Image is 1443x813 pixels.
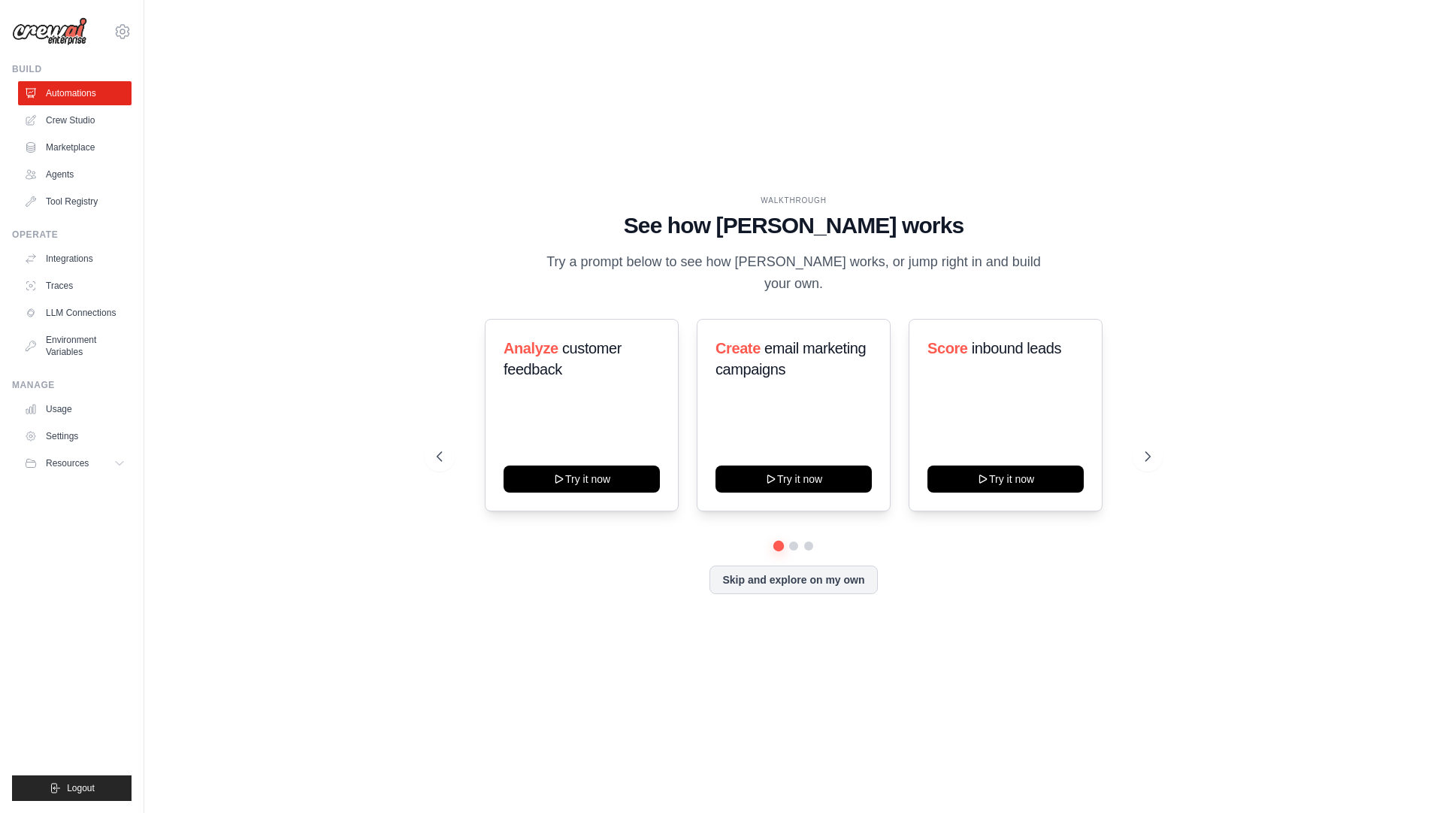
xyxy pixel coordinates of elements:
[18,328,132,364] a: Environment Variables
[504,466,660,493] button: Try it now
[12,229,132,241] div: Operate
[504,340,558,356] span: Analyze
[972,340,1061,356] span: inbound leads
[46,457,89,469] span: Resources
[715,340,761,356] span: Create
[18,424,132,448] a: Settings
[12,775,132,801] button: Logout
[67,782,95,794] span: Logout
[18,397,132,421] a: Usage
[18,108,132,132] a: Crew Studio
[437,195,1151,206] div: WALKTHROUGH
[18,162,132,187] a: Agents
[18,81,132,105] a: Automations
[18,451,132,475] button: Resources
[18,247,132,271] a: Integrations
[715,340,866,378] span: email marketing campaigns
[715,466,872,493] button: Try it now
[927,340,968,356] span: Score
[709,566,877,594] button: Skip and explore on my own
[18,190,132,214] a: Tool Registry
[437,212,1151,239] h1: See how [PERSON_NAME] works
[18,301,132,325] a: LLM Connections
[504,340,622,378] span: customer feedback
[12,17,87,46] img: Logo
[18,274,132,298] a: Traces
[12,379,132,391] div: Manage
[927,466,1084,493] button: Try it now
[12,63,132,75] div: Build
[18,135,132,159] a: Marketplace
[541,251,1046,296] p: Try a prompt below to see how [PERSON_NAME] works, or jump right in and build your own.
